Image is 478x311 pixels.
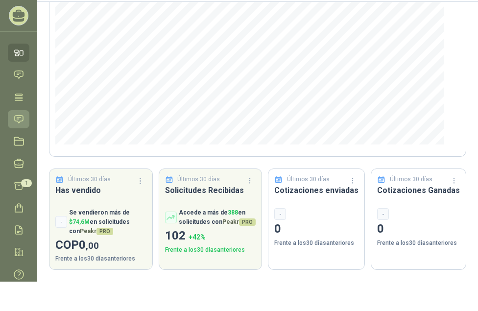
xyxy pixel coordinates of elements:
p: 102 [165,227,256,245]
p: Accede a más de en solicitudes con [179,208,256,227]
span: Peakr [222,218,256,225]
span: PRO [239,218,256,226]
span: 388 [228,209,238,216]
div: - [274,208,286,220]
p: Últimos 30 días [177,175,220,184]
p: COP [55,236,146,255]
h3: Cotizaciones Ganadas [377,184,460,196]
div: - [55,216,67,228]
h3: Has vendido [55,184,146,196]
p: Se vendieron más de en solicitudes con [69,208,146,236]
span: Peakr [80,228,113,235]
span: 1 [21,179,32,187]
p: Frente a los 30 días anteriores [274,239,358,248]
span: + 42 % [189,233,206,241]
p: Frente a los 30 días anteriores [377,239,460,248]
p: 0 [377,220,460,239]
span: ,00 [86,240,99,251]
p: Últimos 30 días [287,175,330,184]
p: Frente a los 30 días anteriores [165,245,256,255]
span: $ 74,6M [69,218,90,225]
p: Últimos 30 días [390,175,432,184]
span: PRO [96,228,113,235]
p: 0 [274,220,358,239]
h3: Solicitudes Recibidas [165,184,256,196]
h3: Cotizaciones enviadas [274,184,358,196]
p: Últimos 30 días [68,175,111,184]
span: 0 [79,238,99,252]
p: Frente a los 30 días anteriores [55,254,146,263]
a: 1 [8,177,29,195]
div: - [377,208,389,220]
